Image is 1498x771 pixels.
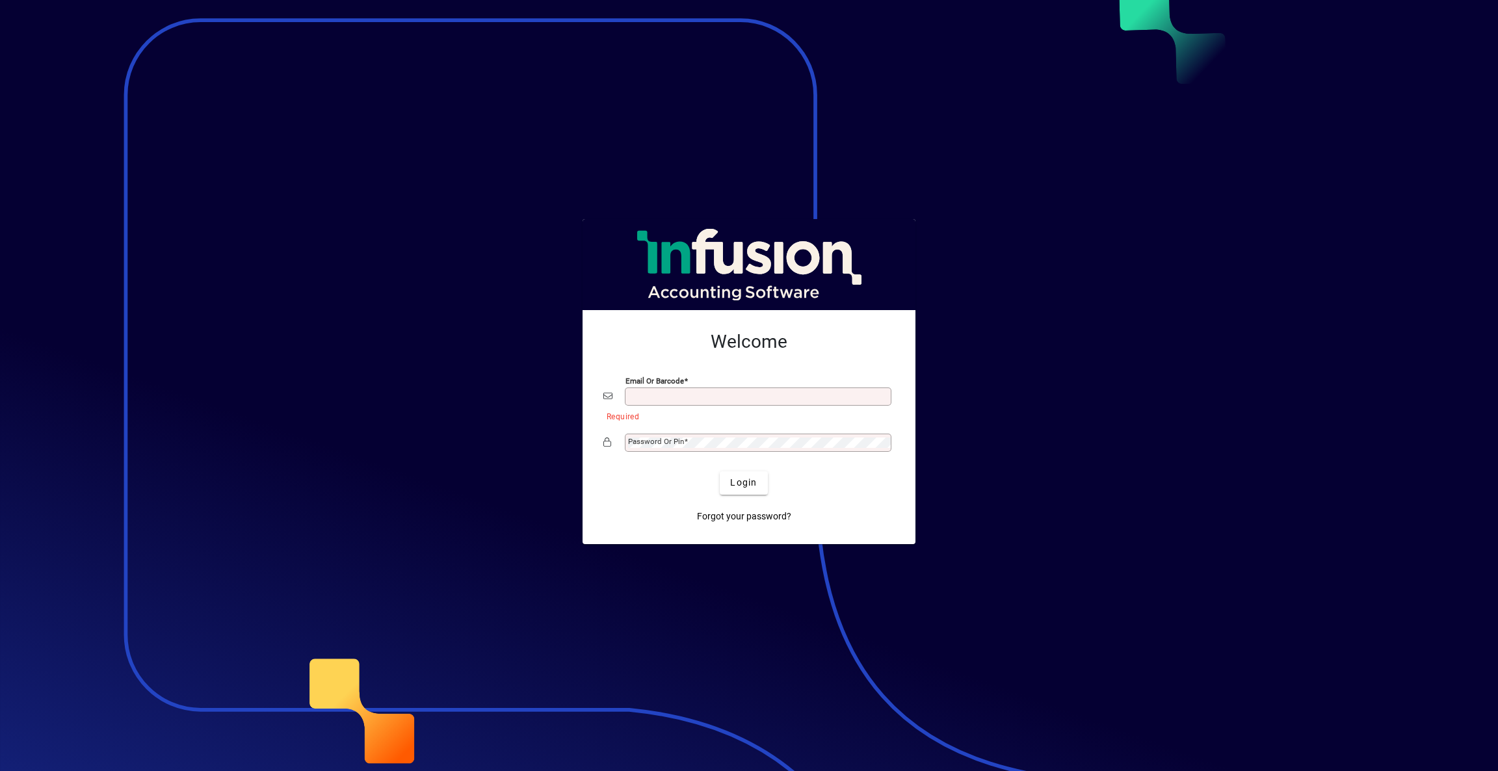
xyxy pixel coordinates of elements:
[607,409,884,423] mat-error: Required
[697,510,791,523] span: Forgot your password?
[730,476,757,490] span: Login
[603,331,895,353] h2: Welcome
[628,437,684,446] mat-label: Password or Pin
[720,471,767,495] button: Login
[625,376,684,385] mat-label: Email or Barcode
[692,505,796,529] a: Forgot your password?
